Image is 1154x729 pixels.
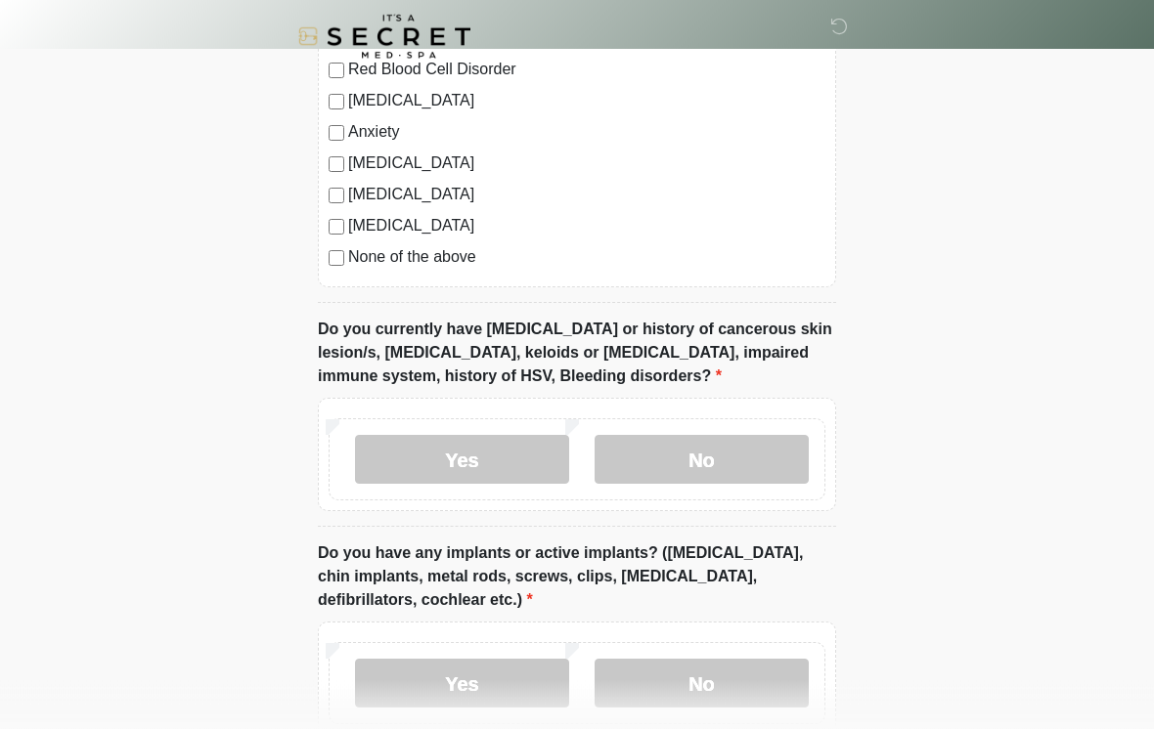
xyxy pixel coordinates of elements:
[329,157,344,173] input: [MEDICAL_DATA]
[329,189,344,204] input: [MEDICAL_DATA]
[329,251,344,267] input: None of the above
[348,184,825,207] label: [MEDICAL_DATA]
[298,15,470,59] img: It's A Secret Med Spa Logo
[348,215,825,238] label: [MEDICAL_DATA]
[355,436,569,485] label: Yes
[348,152,825,176] label: [MEDICAL_DATA]
[329,126,344,142] input: Anxiety
[348,246,825,270] label: None of the above
[595,660,809,708] label: No
[318,542,836,613] label: Do you have any implants or active implants? ([MEDICAL_DATA], chin implants, metal rods, screws, ...
[348,90,825,113] label: [MEDICAL_DATA]
[348,121,825,145] label: Anxiety
[329,220,344,236] input: [MEDICAL_DATA]
[329,95,344,110] input: [MEDICAL_DATA]
[355,660,569,708] label: Yes
[318,319,836,389] label: Do you currently have [MEDICAL_DATA] or history of cancerous skin lesion/s, [MEDICAL_DATA], keloi...
[595,436,809,485] label: No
